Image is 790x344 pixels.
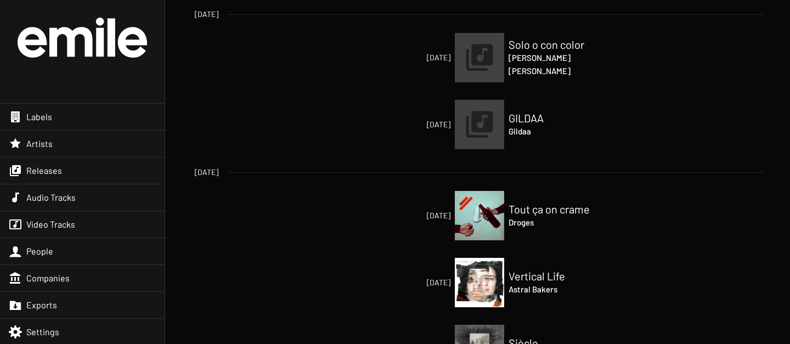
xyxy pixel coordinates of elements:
a: [DATE]Tout ça on crameDroges [455,191,504,240]
a: [DATE]GILDAAGildaa [455,100,504,149]
h4: Gildaa [509,125,618,138]
img: release.png [455,100,504,149]
span: [DATE] [345,277,450,288]
span: Labels [26,111,52,122]
span: Releases [26,165,62,176]
h4: Droges [509,216,618,229]
span: Audio Tracks [26,192,76,203]
img: release.png [455,33,504,82]
span: [DATE] [195,9,218,20]
img: tout-ca-on-crame.png [455,191,504,240]
h4: [PERSON_NAME] [509,64,618,77]
span: Settings [26,326,59,337]
a: [DATE]Vertical LifeAstral Bakers [455,258,504,307]
span: People [26,246,53,257]
span: [DATE] [345,119,450,130]
span: Companies [26,273,70,284]
span: Video Tracks [26,219,75,230]
a: [DATE]Solo o con color[PERSON_NAME][PERSON_NAME] [455,33,504,82]
h4: Astral Bakers [509,283,618,296]
img: grand-official-logo.svg [18,18,147,58]
span: [DATE] [195,167,218,178]
span: Artists [26,138,53,149]
h2: Solo o con color [509,38,618,51]
span: [DATE] [345,210,450,221]
span: Exports [26,300,57,311]
span: [DATE] [345,52,450,63]
h2: Vertical Life [509,269,618,283]
h2: GILDAA [509,111,618,125]
h2: Tout ça on crame [509,202,618,216]
h4: [PERSON_NAME] [509,51,618,64]
img: 20250519_ab_vl_cover.jpg [455,258,504,307]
